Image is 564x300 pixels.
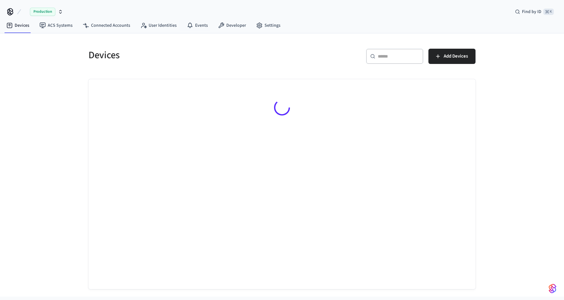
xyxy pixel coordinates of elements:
[510,6,559,17] div: Find by ID⌘ K
[543,9,554,15] span: ⌘ K
[444,52,468,60] span: Add Devices
[1,20,34,31] a: Devices
[182,20,213,31] a: Events
[251,20,286,31] a: Settings
[213,20,251,31] a: Developer
[34,20,78,31] a: ACS Systems
[522,9,541,15] span: Find by ID
[549,283,556,294] img: SeamLogoGradient.69752ec5.svg
[135,20,182,31] a: User Identities
[78,20,135,31] a: Connected Accounts
[428,49,476,64] button: Add Devices
[88,49,278,62] h5: Devices
[30,8,55,16] span: Production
